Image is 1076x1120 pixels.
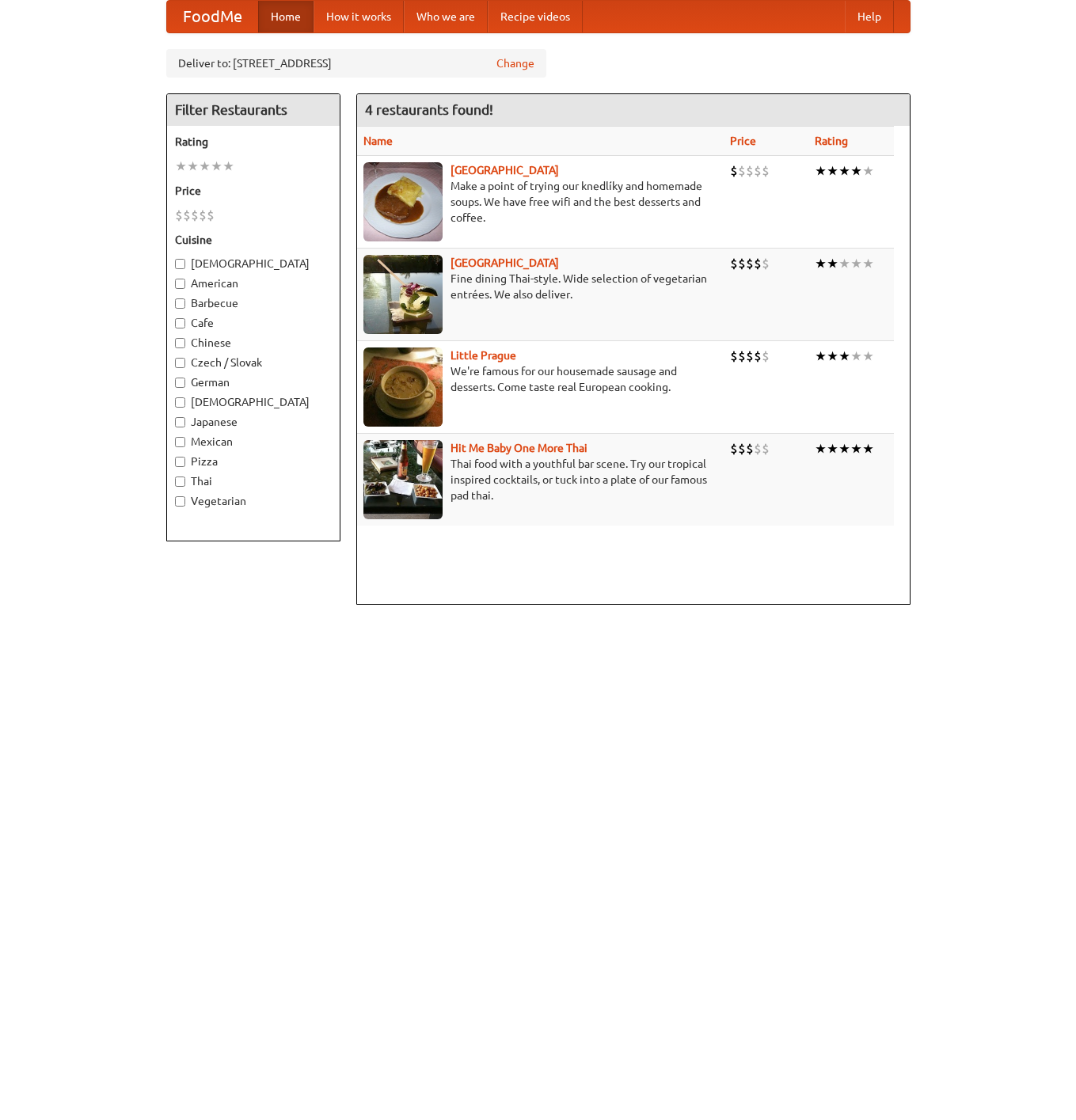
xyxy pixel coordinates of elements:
[738,162,746,180] li: $
[838,255,850,272] li: ★
[363,363,718,395] p: We're famous for our housemade sausage and desserts. Come taste real European cooking.
[175,473,332,489] label: Thai
[175,493,332,509] label: Vegetarian
[199,207,207,224] li: $
[175,295,332,311] label: Barbecue
[175,183,332,199] h5: Price
[451,164,559,177] a: [GEOGRAPHIC_DATA]
[850,440,862,457] li: ★
[815,347,827,365] li: ★
[363,162,443,241] img: czechpoint.jpg
[738,347,746,365] li: $
[175,476,185,487] input: Thai
[175,256,332,271] label: [DEMOGRAPHIC_DATA]
[862,255,874,272] li: ★
[838,347,850,365] li: ★
[175,259,185,269] input: [DEMOGRAPHIC_DATA]
[175,454,332,469] label: Pizza
[211,158,222,175] li: ★
[175,434,332,450] label: Mexican
[314,1,404,32] a: How it works
[175,232,332,248] h5: Cuisine
[363,135,393,147] a: Name
[175,134,332,150] h5: Rating
[363,347,443,427] img: littleprague.jpg
[175,207,183,224] li: $
[183,207,191,224] li: $
[363,178,718,226] p: Make a point of trying our knedlíky and homemade soups. We have free wifi and the best desserts a...
[838,440,850,457] li: ★
[754,255,762,272] li: $
[730,440,738,457] li: $
[175,437,185,447] input: Mexican
[862,347,874,365] li: ★
[827,162,838,180] li: ★
[363,440,443,519] img: babythai.jpg
[862,440,874,457] li: ★
[175,397,185,408] input: [DEMOGRAPHIC_DATA]
[191,207,199,224] li: $
[175,457,185,467] input: Pizza
[175,496,185,507] input: Vegetarian
[850,255,862,272] li: ★
[167,1,258,32] a: FoodMe
[199,158,211,175] li: ★
[738,255,746,272] li: $
[762,440,770,457] li: $
[175,374,332,390] label: German
[175,158,187,175] li: ★
[838,162,850,180] li: ★
[730,162,738,180] li: $
[175,355,332,370] label: Czech / Slovak
[815,135,848,147] a: Rating
[762,347,770,365] li: $
[451,442,587,454] a: Hit Me Baby One More Thai
[175,298,185,309] input: Barbecue
[827,255,838,272] li: ★
[363,456,718,503] p: Thai food with a youthful bar scene. Try our tropical inspired cocktails, or tuck into a plate of...
[167,94,340,126] h4: Filter Restaurants
[754,347,762,365] li: $
[754,440,762,457] li: $
[175,318,185,328] input: Cafe
[175,315,332,331] label: Cafe
[175,378,185,388] input: German
[207,207,215,224] li: $
[175,338,185,348] input: Chinese
[815,162,827,180] li: ★
[365,102,493,117] ng-pluralize: 4 restaurants found!
[187,158,199,175] li: ★
[166,49,546,78] div: Deliver to: [STREET_ADDRESS]
[746,347,754,365] li: $
[850,347,862,365] li: ★
[746,255,754,272] li: $
[496,55,534,71] a: Change
[451,256,559,269] a: [GEOGRAPHIC_DATA]
[175,279,185,289] input: American
[363,271,718,302] p: Fine dining Thai-style. Wide selection of vegetarian entrées. We also deliver.
[827,347,838,365] li: ★
[762,162,770,180] li: $
[746,162,754,180] li: $
[738,440,746,457] li: $
[175,414,332,430] label: Japanese
[815,255,827,272] li: ★
[363,255,443,334] img: satay.jpg
[222,158,234,175] li: ★
[175,275,332,291] label: American
[754,162,762,180] li: $
[827,440,838,457] li: ★
[850,162,862,180] li: ★
[730,135,756,147] a: Price
[862,162,874,180] li: ★
[175,358,185,368] input: Czech / Slovak
[451,349,516,362] a: Little Prague
[845,1,894,32] a: Help
[815,440,827,457] li: ★
[746,440,754,457] li: $
[488,1,583,32] a: Recipe videos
